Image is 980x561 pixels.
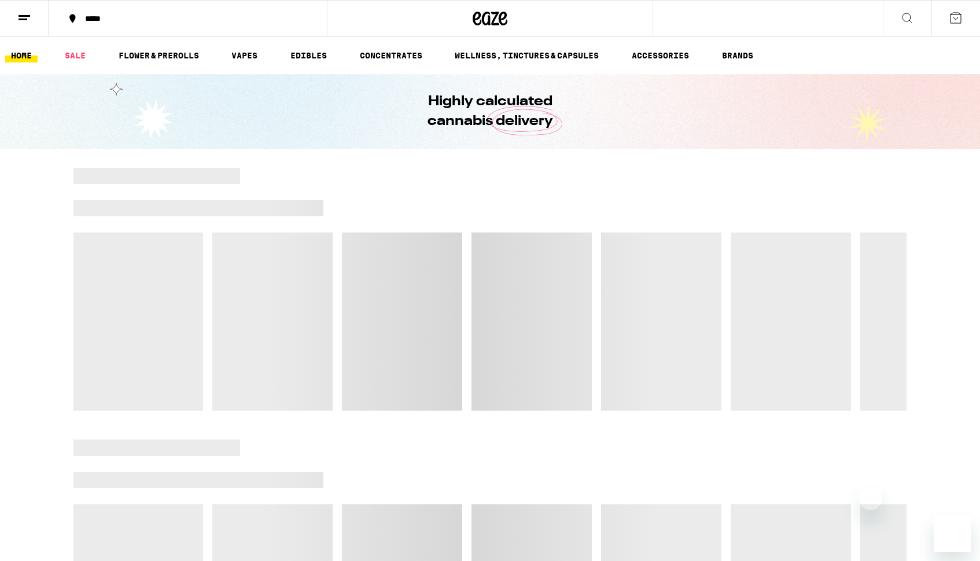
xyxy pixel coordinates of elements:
[626,49,695,62] a: ACCESSORIES
[395,92,585,131] h1: Highly calculated cannabis delivery
[285,49,333,62] a: EDIBLES
[59,49,91,62] a: SALE
[716,49,759,62] a: BRANDS
[113,49,205,62] a: FLOWER & PREROLLS
[859,487,882,510] iframe: Close message
[5,49,38,62] a: HOME
[226,49,263,62] a: VAPES
[354,49,428,62] a: CONCENTRATES
[934,515,971,552] iframe: Button to launch messaging window
[449,49,605,62] a: WELLNESS, TINCTURES & CAPSULES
